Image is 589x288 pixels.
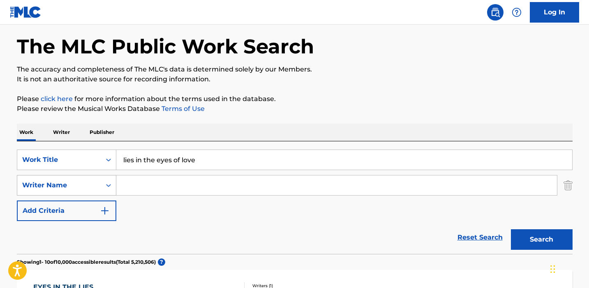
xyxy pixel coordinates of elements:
img: search [490,7,500,17]
div: Work Title [22,155,96,165]
p: The accuracy and completeness of The MLC's data is determined solely by our Members. [17,65,573,74]
p: Showing 1 - 10 of 10,000 accessible results (Total 5,210,506 ) [17,258,156,266]
p: It is not an authoritative source for recording information. [17,74,573,84]
p: Publisher [87,124,117,141]
iframe: Chat Widget [548,249,589,288]
div: Help [508,4,525,21]
p: Please for more information about the terms used in the database. [17,94,573,104]
div: Drag [550,257,555,281]
p: Work [17,124,36,141]
button: Search [511,229,573,250]
span: ? [158,258,165,266]
div: Writer Name [22,180,96,190]
button: Add Criteria [17,200,116,221]
p: Please review the Musical Works Database [17,104,573,114]
a: Terms of Use [160,105,205,113]
p: Writer [51,124,72,141]
img: 9d2ae6d4665cec9f34b9.svg [100,206,110,216]
form: Search Form [17,150,573,254]
a: Log In [530,2,579,23]
a: click here [41,95,73,103]
a: Public Search [487,4,504,21]
img: Delete Criterion [564,175,573,196]
img: help [512,7,522,17]
h1: The MLC Public Work Search [17,34,314,59]
img: MLC Logo [10,6,42,18]
a: Reset Search [453,228,507,247]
